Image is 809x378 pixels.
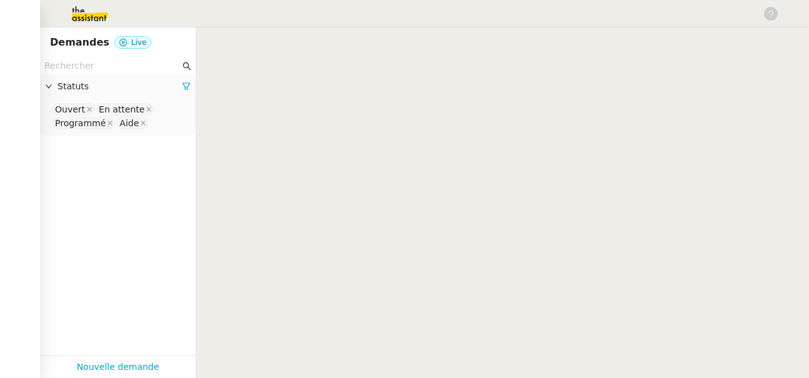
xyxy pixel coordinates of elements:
[131,38,147,47] span: Live
[119,117,139,129] div: Aide
[52,117,115,129] nz-select-item: Programmé
[55,104,85,115] div: Ouvert
[77,360,159,374] a: Nouvelle demande
[52,103,94,116] nz-select-item: Ouvert
[96,103,154,116] nz-select-item: En attente
[58,79,182,94] span: Statuts
[116,117,148,129] nz-select-item: Aide
[55,117,106,129] div: Programmé
[40,74,196,99] div: Statuts
[44,59,180,73] input: Rechercher
[99,104,144,115] div: En attente
[50,34,109,51] nz-page-header-title: Demandes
